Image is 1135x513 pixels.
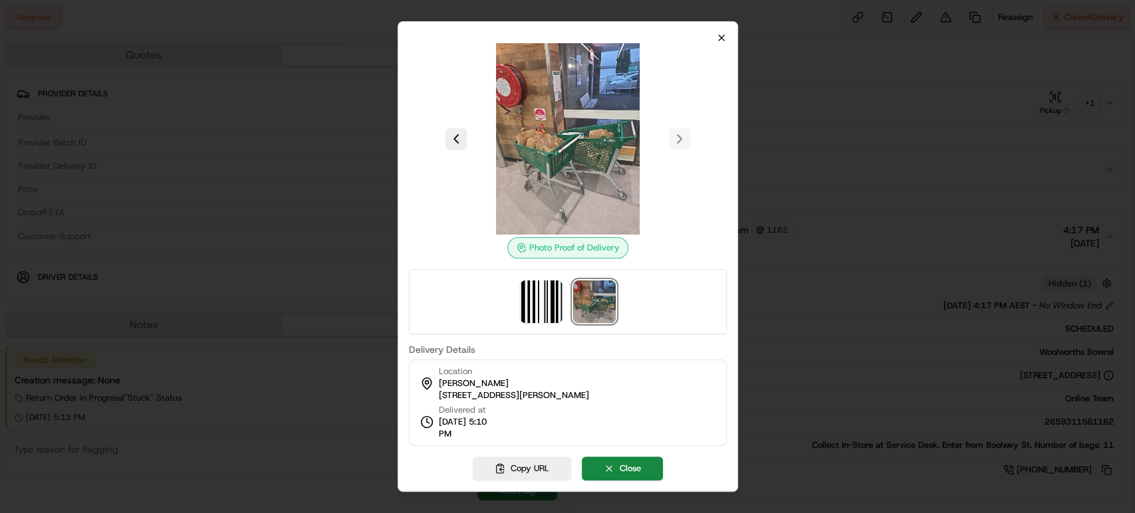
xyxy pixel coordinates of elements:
label: Delivery Details [408,345,726,354]
button: Close [582,457,663,480]
span: [DATE] 5:10 PM [438,416,499,440]
img: photo_proof_of_delivery image [573,280,616,323]
div: Photo Proof of Delivery [507,237,628,258]
span: [STREET_ADDRESS][PERSON_NAME] [438,389,588,401]
span: Location [438,365,471,377]
img: photo_proof_of_delivery image [472,43,664,235]
img: barcode_scan_on_pickup image [520,280,563,323]
span: Delivered at [438,404,499,416]
span: [PERSON_NAME] [438,377,508,389]
button: Copy URL [473,457,571,480]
